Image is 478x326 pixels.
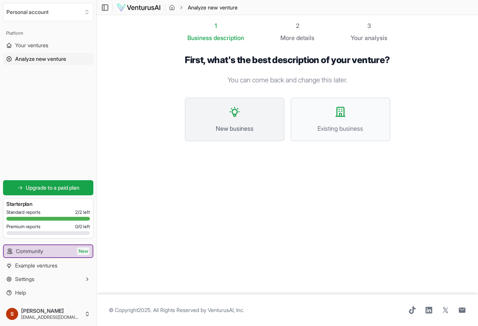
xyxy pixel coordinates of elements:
[280,21,314,30] div: 2
[21,314,81,320] span: [EMAIL_ADDRESS][DOMAIN_NAME]
[365,34,387,42] span: analysis
[187,21,244,30] div: 1
[351,33,363,42] span: Your
[15,55,66,63] span: Analyze new venture
[193,124,276,133] span: New business
[75,209,90,215] span: 2 / 2 left
[296,34,314,42] span: details
[280,33,295,42] span: More
[3,287,93,299] a: Help
[169,4,238,11] nav: breadcrumb
[208,307,243,313] a: VenturusAI, Inc
[188,4,238,11] span: Analyze new venture
[21,307,81,314] span: [PERSON_NAME]
[6,200,90,208] h3: Starter plan
[3,305,93,323] button: [PERSON_NAME][EMAIL_ADDRESS][DOMAIN_NAME]
[75,224,90,230] span: 0 / 0 left
[77,247,90,255] span: New
[15,275,34,283] span: Settings
[26,184,79,192] span: Upgrade to a paid plan
[185,97,285,141] button: New business
[15,289,26,297] span: Help
[3,53,93,65] a: Analyze new venture
[3,39,93,51] a: Your ventures
[187,33,212,42] span: Business
[4,245,93,257] a: CommunityNew
[15,42,48,49] span: Your ventures
[213,34,244,42] span: description
[117,3,161,12] img: logo
[3,3,93,21] button: Select an organization
[3,273,93,285] button: Settings
[351,21,387,30] div: 3
[6,308,18,320] img: ACg8ocJMo5xXVjcb0JV_fFynYRQSxQmaOiuB_OYlmUk-0ZLXtmUCig=s96-c
[3,27,93,39] div: Platform
[15,262,57,269] span: Example ventures
[291,97,390,141] button: Existing business
[109,306,244,314] span: © Copyright 2025 . All Rights Reserved by .
[299,124,382,133] span: Existing business
[16,247,43,255] span: Community
[185,54,390,66] h1: First, what's the best description of your venture?
[3,180,93,195] a: Upgrade to a paid plan
[3,260,93,272] a: Example ventures
[185,75,390,85] p: You can come back and change this later.
[6,224,40,230] span: Premium reports
[6,209,40,215] span: Standard reports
